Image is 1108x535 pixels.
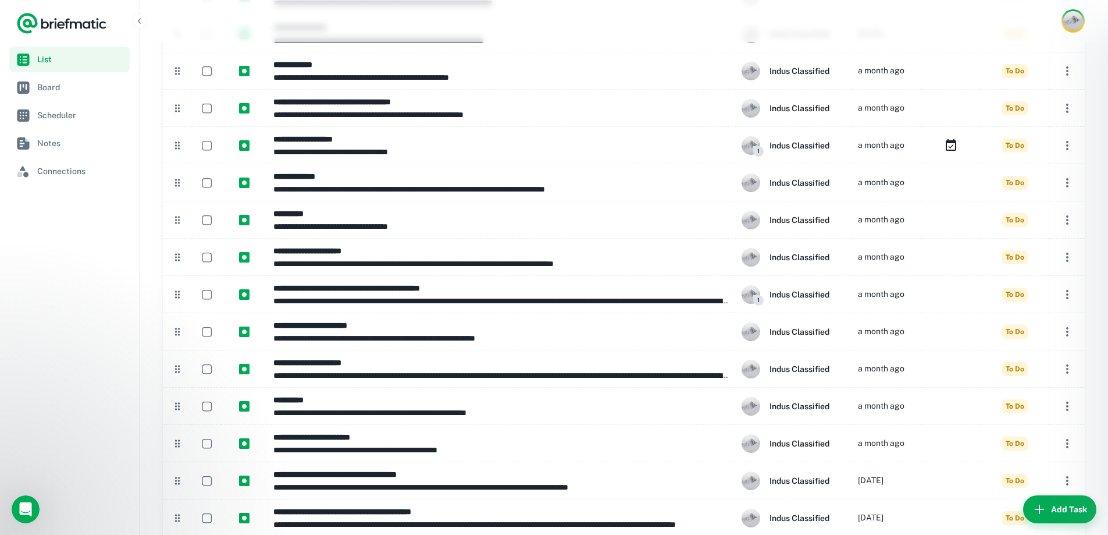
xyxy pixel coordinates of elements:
[9,158,130,184] a: Connections
[37,137,125,150] span: Notes
[37,81,125,94] span: Board
[16,12,107,35] a: Logo
[12,495,40,523] iframe: Intercom live chat
[37,109,125,122] span: Scheduler
[9,47,130,72] a: List
[9,102,130,128] a: Scheduler
[37,165,125,178] span: Connections
[9,75,130,100] a: Board
[37,53,125,66] span: List
[9,130,130,156] a: Notes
